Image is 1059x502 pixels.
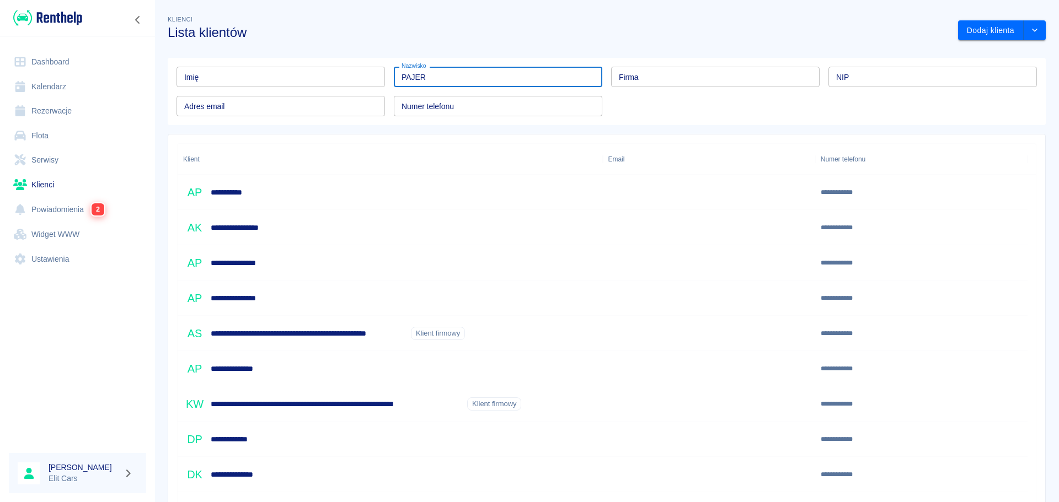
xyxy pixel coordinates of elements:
[9,222,146,247] a: Widget WWW
[9,99,146,123] a: Rezerwacje
[9,74,146,99] a: Kalendarz
[9,197,146,222] a: Powiadomienia2
[183,463,206,486] div: DK
[815,144,1028,175] div: Numer telefonu
[183,287,206,310] div: AP
[13,9,82,27] img: Renthelp logo
[608,144,625,175] div: Email
[411,328,464,338] span: Klient firmowy
[183,428,206,451] div: DP
[168,16,192,23] span: Klienci
[468,399,521,409] span: Klient firmowy
[9,50,146,74] a: Dashboard
[168,25,949,40] h3: Lista klientów
[821,144,865,175] div: Numer telefonu
[9,9,82,27] a: Renthelp logo
[183,322,206,345] div: AS
[9,172,146,197] a: Klienci
[183,392,206,415] div: KW
[402,62,426,70] label: Nazwisko
[183,251,206,274] div: AP
[183,144,200,175] div: Klient
[1024,20,1046,41] button: drop-down
[130,13,146,27] button: Zwiń nawigację
[183,216,206,239] div: AK
[603,144,815,175] div: Email
[183,181,206,204] div: AP
[9,148,146,172] a: Serwisy
[178,144,603,175] div: Klient
[49,462,119,473] h6: [PERSON_NAME]
[183,357,206,380] div: AP
[49,473,119,484] p: Elit Cars
[9,123,146,148] a: Flota
[92,203,104,215] span: 2
[9,247,146,272] a: Ustawienia
[958,20,1024,41] button: Dodaj klienta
